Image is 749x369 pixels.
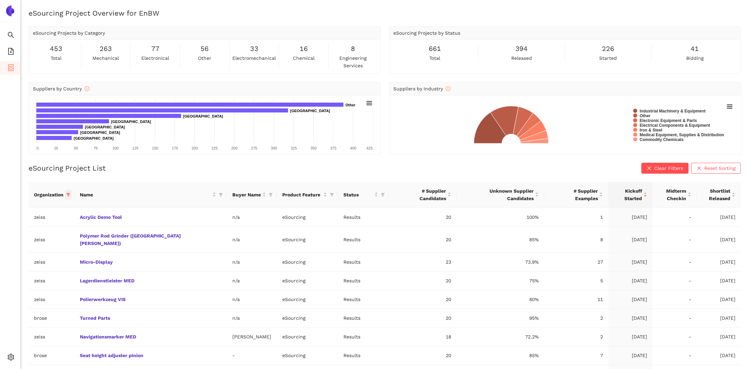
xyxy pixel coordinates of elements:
td: [DATE] [697,227,741,253]
td: [DATE] [608,290,653,309]
td: Results [338,208,389,227]
td: 20 [389,290,457,309]
td: [DATE] [697,290,741,309]
td: - [653,208,697,227]
text: 375 [330,146,336,150]
span: 16 [300,43,308,54]
text: [GEOGRAPHIC_DATA] [290,109,330,113]
span: Buyer Name [232,191,261,198]
td: n/a [227,208,277,227]
td: 2 [544,309,608,328]
td: eSourcing [277,309,338,328]
td: n/a [227,271,277,290]
text: 425 [366,146,372,150]
td: brose [29,309,74,328]
td: 20 [389,227,457,253]
td: 20 [389,271,457,290]
text: 150 [152,146,158,150]
span: eSourcing Projects by Status [393,30,460,36]
span: released [511,54,532,62]
td: n/a [227,253,277,271]
td: 2 [544,328,608,346]
td: 100% [457,208,544,227]
h2: eSourcing Project Overview for EnBW [29,8,741,18]
td: - [653,290,697,309]
text: 25 [54,146,58,150]
td: 85% [457,227,544,253]
span: filter [381,193,385,197]
td: 20 [389,208,457,227]
td: zeiss [29,328,74,346]
text: 300 [271,146,277,150]
td: [DATE] [697,346,741,365]
td: Results [338,290,389,309]
span: Midterm Checkin [658,187,686,202]
span: chemical [293,54,315,62]
td: - [653,253,697,271]
text: [GEOGRAPHIC_DATA] [74,136,114,140]
td: 1 [544,208,608,227]
span: Product Feature [282,191,322,198]
td: [DATE] [697,328,741,346]
td: eSourcing [277,328,338,346]
span: 77 [151,43,159,54]
td: Results [338,309,389,328]
th: this column's title is Product Feature,this column is sortable [277,182,338,208]
text: 75 [94,146,98,150]
span: mechanical [92,54,119,62]
span: 453 [50,43,62,54]
span: Reset Sorting [704,164,735,172]
td: 8 [544,227,608,253]
td: zeiss [29,208,74,227]
span: info-circle [446,86,450,91]
td: [DATE] [608,227,653,253]
text: Commodity Chemicals [640,137,684,142]
span: 41 [691,43,699,54]
text: 350 [310,146,317,150]
span: 661 [429,43,441,54]
text: 275 [251,146,257,150]
span: engineering services [330,54,376,69]
span: filter [328,190,335,200]
th: this column's title is Midterm Checkin,this column is sortable [653,182,697,208]
td: zeiss [29,253,74,271]
span: total [429,54,440,62]
text: Other [345,103,356,107]
span: Kickoff Started [614,187,642,202]
span: filter [65,190,72,200]
text: Iron & Steel [640,128,662,133]
text: 325 [291,146,297,150]
td: 18 [389,328,457,346]
text: Electronic Equipment & Parts [640,118,697,123]
td: 72.2% [457,328,544,346]
text: 50 [74,146,78,150]
span: Suppliers by Country [33,86,89,91]
td: n/a [227,227,277,253]
span: Suppliers by Industry [393,86,450,91]
span: close [697,166,701,171]
span: filter [267,190,274,200]
span: Organization [34,191,64,198]
td: - [653,271,697,290]
span: started [599,54,617,62]
td: 7 [544,346,608,365]
td: [DATE] [608,253,653,271]
text: 200 [192,146,198,150]
td: n/a [227,309,277,328]
span: Status [343,191,373,198]
text: [GEOGRAPHIC_DATA] [183,114,223,118]
span: 56 [200,43,209,54]
span: close [647,166,652,171]
td: Results [338,253,389,271]
td: [DATE] [697,271,741,290]
text: Industrial Machinery & Equipment [640,109,706,113]
span: 226 [602,43,614,54]
span: eSourcing Projects by Category [33,30,105,36]
span: total [51,54,61,62]
td: - [653,346,697,365]
span: 394 [515,43,528,54]
td: zeiss [29,290,74,309]
td: n/a [227,290,277,309]
text: 250 [231,146,237,150]
td: [DATE] [608,328,653,346]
